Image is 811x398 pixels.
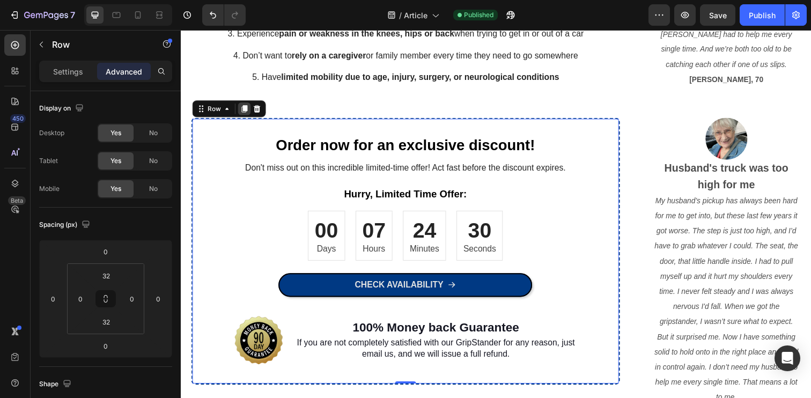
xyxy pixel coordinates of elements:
button: Save [700,4,735,26]
p: 7 [70,9,75,21]
input: 0 [45,291,61,307]
h2: Order now for an exclusive discount! [53,108,405,128]
div: 07 [186,190,210,218]
p: Don't miss out on this incredible limited-time offer! Act fast before the discount expires. [54,136,404,147]
div: 24 [234,190,264,218]
div: Display on [39,101,86,116]
button: Publish [740,4,785,26]
span: Yes [110,156,121,166]
input: 0 [95,244,116,260]
div: Shape [39,377,73,392]
span: Save [709,11,727,20]
p: 5. Have [12,43,447,54]
img: gempages_581611669520646883-e3c0bc54-e7ba-47fe-93e0-9b6a87538c41.png [53,290,107,344]
input: 0px [72,291,89,307]
span: No [149,184,158,194]
input: 0px [124,291,140,307]
div: Spacing (px) [39,218,92,232]
span: / [399,10,402,21]
input: 0 [150,291,166,307]
p: CHECK AVAILABILITY [178,255,268,266]
p: Minutes [234,218,264,230]
h3: 100% Money back Guarantee [115,295,405,313]
p: Seconds [289,218,322,230]
span: Article [404,10,427,21]
strong: rely on a caregiver [113,21,189,31]
p: Settings [53,66,83,77]
div: Tablet [39,156,58,166]
strong: limited mobility due to age, injury, surgery, or neurological conditions [102,43,386,53]
div: Desktop [39,128,64,138]
div: Row [25,76,43,85]
span: No [149,128,158,138]
p: Hurry, Limited Time Offer: [54,161,404,175]
span: Yes [110,128,121,138]
img: gempages_581611669520646883-a87f3e77-07d4-41d8-ab1f-64be74431456.png [536,90,579,132]
p: Row [52,38,143,51]
span: Yes [110,184,121,194]
p: Hours [186,218,210,230]
strong: [PERSON_NAME], 70 [519,46,595,55]
strong: Husband's truck was too high for me [494,135,621,164]
input: 0 [95,338,116,354]
div: 450 [10,114,26,123]
i: My husband’s pickup has always been hard for me to get into, but these last few years it got wors... [484,170,631,379]
div: 00 [137,190,161,218]
a: CHECK AVAILABILITY [100,248,359,272]
span: Published [464,10,493,20]
p: Advanced [106,66,142,77]
p: Days [137,218,161,230]
input: 2xl [95,268,117,284]
button: 7 [4,4,80,26]
iframe: Design area [181,30,811,398]
div: Undo/Redo [202,4,246,26]
div: Open Intercom Messenger [775,345,800,371]
div: Publish [749,10,776,21]
div: Beta [8,196,26,205]
input: 2xl [95,314,117,330]
div: 30 [289,190,322,218]
span: No [149,156,158,166]
div: Mobile [39,184,60,194]
p: If you are not completely satisfied with our GripStander for any reason, just email us, and we wi... [116,314,404,337]
p: 4. Don’t want to or family member every time they need to go somewhere [12,21,447,32]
